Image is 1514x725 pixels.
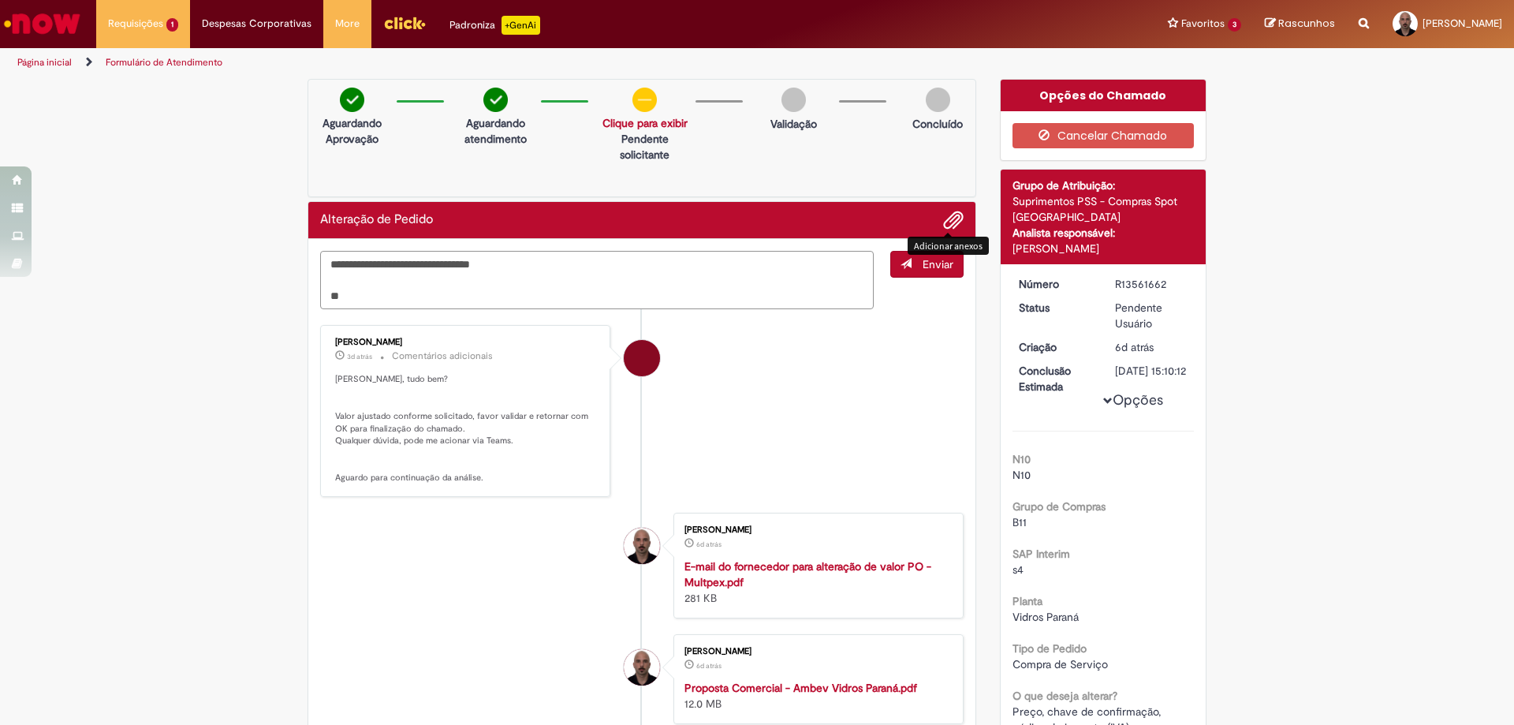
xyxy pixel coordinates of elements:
[624,340,660,376] div: Fátima Aparecida Mendes Pedreira
[1012,689,1117,703] b: O que deseja alterar?
[1007,276,1104,292] dt: Número
[202,16,311,32] span: Despesas Corporativas
[684,647,947,656] div: [PERSON_NAME]
[696,540,722,549] span: 6d atrás
[320,213,433,227] h2: Alteração de Pedido Histórico de tíquete
[315,115,389,147] p: Aguardando Aprovação
[1001,80,1206,111] div: Opções do Chamado
[1012,515,1027,529] span: B11
[781,88,806,112] img: img-circle-grey.png
[1012,547,1070,561] b: SAP Interim
[1228,18,1241,32] span: 3
[449,16,540,35] div: Padroniza
[602,131,688,163] p: Pendente solicitante
[1007,300,1104,316] dt: Status
[320,251,874,309] textarea: Digite sua mensagem aqui...
[1115,340,1154,354] time: 24/09/2025 09:10:07
[12,48,998,77] ul: Trilhas de página
[392,349,493,363] small: Comentários adicionais
[1007,363,1104,394] dt: Conclusão Estimada
[502,16,540,35] p: +GenAi
[926,88,950,112] img: img-circle-grey.png
[684,681,917,695] a: Proposta Comercial - Ambev Vidros Paraná.pdf
[17,56,72,69] a: Página inicial
[1012,641,1087,656] b: Tipo de Pedido
[1423,17,1502,30] span: [PERSON_NAME]
[923,257,953,271] span: Enviar
[1012,594,1042,608] b: Planta
[483,88,508,112] img: check-circle-green.png
[335,373,598,484] p: [PERSON_NAME], tudo bem? Valor ajustado conforme solicitado, favor validar e retornar com OK para...
[1007,339,1104,355] dt: Criação
[908,237,989,255] div: Adicionar anexos
[684,559,931,589] a: E-mail do fornecedor para alteração de valor PO - Multpex.pdf
[335,16,360,32] span: More
[1115,300,1188,331] div: Pendente Usuário
[1278,16,1335,31] span: Rascunhos
[383,11,426,35] img: click_logo_yellow_360x200.png
[2,8,83,39] img: ServiceNow
[458,115,532,147] p: Aguardando atendimento
[943,210,964,230] button: Adicionar anexos
[166,18,178,32] span: 1
[1012,499,1106,514] b: Grupo de Compras
[1012,123,1195,148] button: Cancelar Chamado
[1012,241,1195,256] div: [PERSON_NAME]
[347,352,372,361] time: 26/09/2025 16:10:09
[335,338,598,347] div: [PERSON_NAME]
[1012,452,1031,466] b: N10
[1012,657,1108,671] span: Compra de Serviço
[684,559,947,606] div: 281 KB
[632,88,657,112] img: circle-minus.png
[1265,17,1335,32] a: Rascunhos
[912,116,963,132] p: Concluído
[696,661,722,671] span: 6d atrás
[108,16,163,32] span: Requisições
[1115,340,1154,354] span: 6d atrás
[890,251,964,278] button: Enviar
[347,352,372,361] span: 3d atrás
[1012,562,1024,577] span: s4
[770,116,817,132] p: Validação
[602,116,688,130] a: Clique para exibir
[1012,610,1079,624] span: Vidros Paraná
[684,525,947,535] div: [PERSON_NAME]
[1012,178,1195,193] div: Grupo de Atribuição:
[106,56,222,69] a: Formulário de Atendimento
[1115,276,1188,292] div: R13561662
[340,88,364,112] img: check-circle-green.png
[624,528,660,564] div: Daniel Oliveira Caixeta
[1181,16,1225,32] span: Favoritos
[1012,225,1195,241] div: Analista responsável:
[1115,339,1188,355] div: 24/09/2025 09:10:07
[624,649,660,686] div: Daniel Oliveira Caixeta
[1115,363,1188,379] div: [DATE] 15:10:12
[1012,468,1031,482] span: N10
[696,540,722,549] time: 24/09/2025 09:09:44
[696,661,722,671] time: 24/09/2025 09:09:34
[1012,193,1195,225] div: Suprimentos PSS - Compras Spot [GEOGRAPHIC_DATA]
[684,680,947,712] div: 12.0 MB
